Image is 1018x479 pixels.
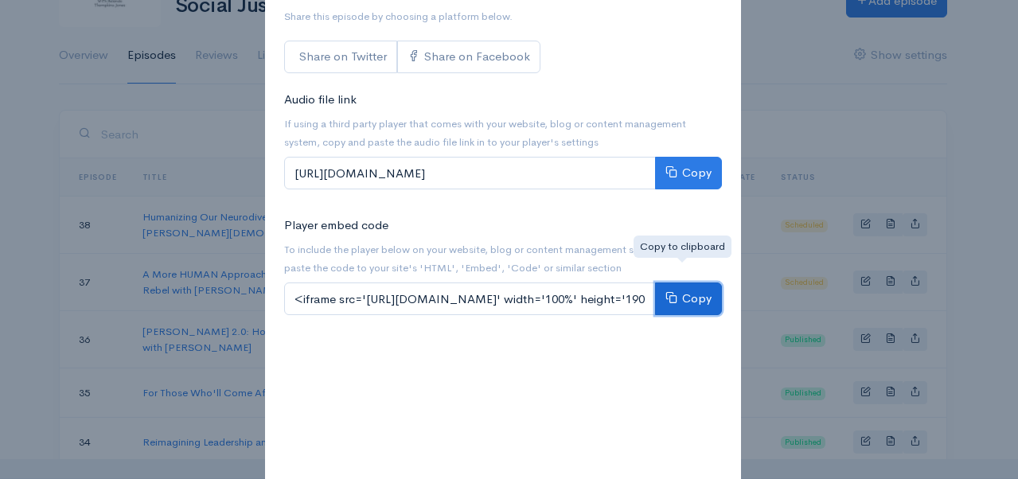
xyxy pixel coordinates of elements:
small: If using a third party player that comes with your website, blog or content management system, co... [284,117,686,149]
input: <iframe src='[URL][DOMAIN_NAME]' width='100%' height='190' frameborder='0' scrolling='no' seamles... [284,282,656,315]
input: [URL][DOMAIN_NAME] [284,157,656,189]
label: Player embed code [284,216,388,235]
div: Social sharing links [284,41,540,73]
div: Copy to clipboard [634,236,731,258]
label: Audio file link [284,91,357,109]
a: Share on Facebook [397,41,540,73]
small: Share this episode by choosing a platform below. [284,10,513,23]
button: Copy [655,157,722,189]
small: To include the player below on your website, blog or content management system, copy and paste th... [284,243,710,275]
button: Copy [655,282,722,315]
a: Share on Twitter [284,41,397,73]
